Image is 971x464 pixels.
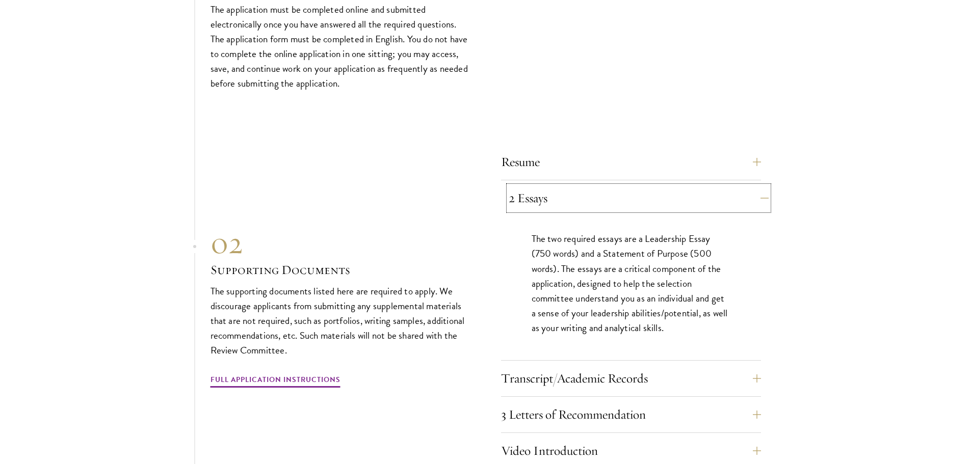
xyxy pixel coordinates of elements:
[501,150,761,174] button: Resume
[211,373,340,389] a: Full Application Instructions
[211,284,470,358] p: The supporting documents listed here are required to apply. We discourage applicants from submitt...
[509,186,769,210] button: 2 Essays
[211,261,470,279] h3: Supporting Documents
[211,2,470,91] p: The application must be completed online and submitted electronically once you have answered all ...
[532,231,730,335] p: The two required essays are a Leadership Essay (750 words) and a Statement of Purpose (500 words)...
[501,402,761,427] button: 3 Letters of Recommendation
[501,366,761,391] button: Transcript/Academic Records
[501,439,761,463] button: Video Introduction
[211,225,470,261] div: 02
